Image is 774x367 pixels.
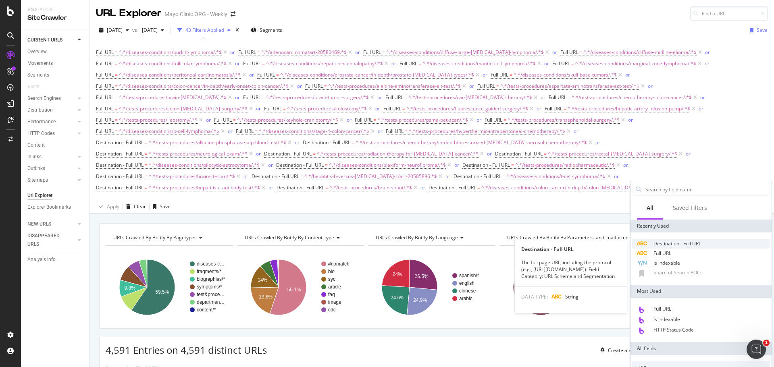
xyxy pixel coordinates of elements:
div: Movements [27,59,53,68]
span: ^.*/diseases-conditions/mantle-cell-lymphoma/.*$ [422,58,536,69]
span: ^.*/tests-procedures/transsphenoidal-surgery/.*$ [508,114,620,126]
div: or [487,150,492,157]
div: 43 Filters Applied [185,27,224,33]
span: ^.*/diseases-conditions/prostate-cancer/in-depth/prostate-[MEDICAL_DATA]-types/.*$ [280,69,474,81]
div: Performance [27,118,56,126]
div: Content [27,141,45,149]
div: or [235,94,240,101]
a: HTTP Codes [27,129,75,138]
span: ^.*/diseases-conditions/hepatic-encephalopathy/.*$ [266,58,383,69]
h4: URLs Crawled By Botify By parameters_and_malformed_urls [506,231,654,244]
button: or [476,116,481,124]
span: ^.*/tests-procedures/rectal-[MEDICAL_DATA]-surgery/.*$ [548,148,677,160]
a: Overview [27,48,83,56]
span: ^.*/diseases-conditions/stage-4-colon-cancer/.*$ [259,126,369,137]
a: Search Engines [27,94,75,103]
div: or [420,184,425,191]
button: or [705,48,710,56]
div: Overview [27,48,47,56]
div: or [614,173,619,180]
span: Full URL [238,49,256,56]
a: Performance [27,118,75,126]
button: or [206,116,211,124]
span: Full URL [96,49,114,56]
div: or [686,150,691,157]
a: Content [27,141,83,149]
span: = [255,128,258,135]
span: = [571,60,574,67]
div: or [378,128,383,135]
span: Full URL [549,94,566,101]
span: Full URL [545,105,562,112]
span: Full URL [383,105,401,112]
svg: A chart. [368,252,494,322]
a: Visits [27,83,48,91]
div: Sitemaps [27,176,48,185]
a: Url Explorer [27,191,83,200]
span: Destination - Full URL [264,150,312,157]
span: = [115,71,118,78]
span: ^.*/diseases-conditions/colon-cancer/in-depth/early-onset-colon-cancer/.*$ [119,81,289,92]
span: Full URL [96,116,114,123]
span: ^.*/diseases-conditions/diffuse-midline-glioma/.*$ [583,47,697,58]
a: CURRENT URLS [27,36,75,44]
span: 2025 Jul. 16th [139,27,158,33]
span: = [579,49,582,56]
button: Clear [123,200,146,213]
div: or [355,49,360,56]
div: Destination - Full URL [515,246,627,253]
div: or [206,116,211,123]
button: Save [150,200,171,213]
div: or [268,162,273,168]
span: Destination - Full URL [276,162,324,168]
button: or [228,127,233,135]
span: = [324,83,327,89]
span: = [145,150,148,157]
span: = [115,49,118,56]
button: or [628,116,633,124]
div: or [347,116,352,123]
div: times [234,26,241,34]
button: or [700,93,705,101]
a: Outlinks [27,164,75,173]
div: or [705,49,710,56]
div: or [235,60,240,67]
span: ^.*/tests-procedures/colostomy/.*$ [287,103,367,114]
span: ^.*/diseases-conditions/skull-base-tumors/.*$ [514,69,617,81]
span: Destination - Full URL [303,139,350,146]
input: Search by field name [645,183,770,195]
span: = [300,173,303,180]
span: Full URL [264,105,282,112]
button: or [230,48,235,56]
div: or [705,60,709,67]
svg: A chart. [499,252,626,322]
button: or [454,161,459,169]
span: ^.*/tests-procedures/alkaline-phosphatase-alp-blood-test/.*$ [149,137,286,148]
span: 2025 Sep. 3rd [107,27,123,33]
a: NEW URLS [27,220,75,228]
span: = [276,71,279,78]
span: ^.*/tests-procedures/neurological-exam/.*$ [149,148,248,160]
span: Full URL [243,94,261,101]
button: or [256,105,261,112]
span: Full URL [363,49,381,56]
span: = [510,71,512,78]
span: = [405,128,408,135]
span: ^.*/tests-procedures/psma-pet-scan/.*$ [378,114,468,126]
span: = [115,60,118,67]
span: Destination - Full URL [495,150,543,157]
div: or [228,128,233,135]
span: ^.*/tests-procedures/aspartate-aminotransferase-ast-test/.*$ [500,81,639,92]
span: Full URL [243,60,261,67]
span: = [115,83,118,89]
span: URLs Crawled By Botify By content_type [245,234,334,241]
div: or [297,83,302,89]
div: or [541,94,545,101]
div: Recently Used [630,220,772,232]
button: or [391,60,396,67]
span: Destination - Full URL [96,139,144,146]
span: = [504,116,506,123]
div: or [256,150,261,157]
span: = [115,128,118,135]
